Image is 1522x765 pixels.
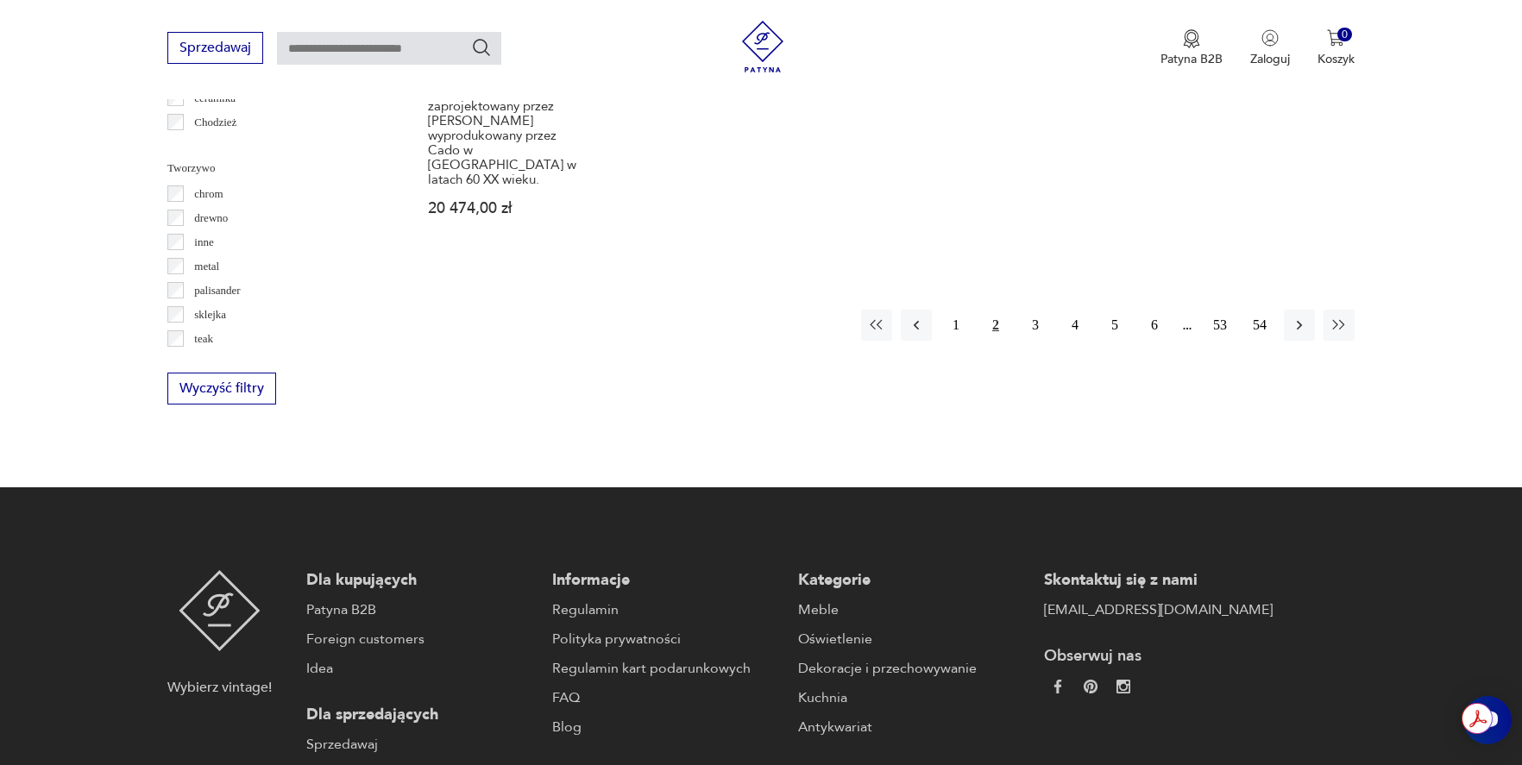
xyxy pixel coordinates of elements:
a: Sprzedawaj [306,734,535,755]
p: palisander [194,281,240,300]
button: 0Koszyk [1318,29,1355,67]
a: FAQ [552,687,781,708]
button: 3 [1020,310,1051,341]
p: sklejka [194,305,226,324]
p: Obserwuj nas [1044,646,1273,667]
button: 54 [1244,310,1275,341]
button: 6 [1139,310,1170,341]
a: Oświetlenie [798,629,1027,649]
p: Patyna B2B [1160,51,1223,67]
a: Idea [306,658,535,679]
button: 5 [1099,310,1130,341]
img: 37d27d81a828e637adc9f9cb2e3d3a8a.webp [1084,680,1097,693]
p: Wybierz vintage! [167,677,272,698]
a: Foreign customers [306,629,535,649]
a: Antykwariat [798,717,1027,737]
p: inne [194,233,213,252]
img: c2fd9cf7f39615d9d6839a72ae8e59e5.webp [1116,680,1130,693]
button: Patyna B2B [1160,29,1223,67]
p: teak [194,329,213,348]
p: metal [194,257,219,276]
button: 2 [980,310,1011,341]
img: Ikona koszyka [1327,29,1344,47]
p: Kategorie [798,570,1027,591]
button: Szukaj [471,37,492,58]
a: Blog [552,717,781,737]
a: Sprzedawaj [167,43,263,55]
iframe: Smartsupp widget button [1463,696,1512,744]
button: 4 [1060,310,1091,341]
p: 20 474,00 zł [428,201,586,216]
button: Zaloguj [1250,29,1290,67]
a: Regulamin kart podarunkowych [552,658,781,679]
a: Meble [798,599,1027,620]
p: Informacje [552,570,781,591]
button: Wyczyść filtry [167,373,276,404]
button: 53 [1204,310,1236,341]
img: da9060093f698e4c3cedc1453eec5031.webp [1051,680,1065,693]
p: Koszyk [1318,51,1355,67]
p: Tworzywo [167,159,379,178]
img: Ikonka użytkownika [1261,29,1279,47]
img: Patyna - sklep z meblami i dekoracjami vintage [737,21,789,72]
img: Ikona medalu [1183,29,1200,48]
p: Ćmielów [194,137,236,156]
p: tworzywo sztuczne [194,354,280,373]
a: Dekoracje i przechowywanie [798,658,1027,679]
a: Ikona medaluPatyna B2B [1160,29,1223,67]
button: Sprzedawaj [167,32,263,64]
h3: Duński regał z palisandru, zaprojektowany przez [PERSON_NAME] wyprodukowany przez Cado w [GEOGRAP... [428,85,586,187]
p: chrom [194,185,223,204]
a: Polityka prywatności [552,629,781,649]
a: [EMAIL_ADDRESS][DOMAIN_NAME] [1044,599,1273,620]
a: Kuchnia [798,687,1027,708]
a: Patyna B2B [306,599,535,620]
button: 1 [940,310,972,341]
p: drewno [194,209,228,228]
img: Patyna - sklep z meblami i dekoracjami vintage [179,570,261,651]
div: 0 [1337,28,1352,42]
a: Regulamin [552,599,781,620]
p: Chodzież [194,113,236,132]
p: Dla kupujących [306,570,535,591]
p: Dla sprzedających [306,705,535,725]
p: Skontaktuj się z nami [1044,570,1273,591]
p: Zaloguj [1250,51,1290,67]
